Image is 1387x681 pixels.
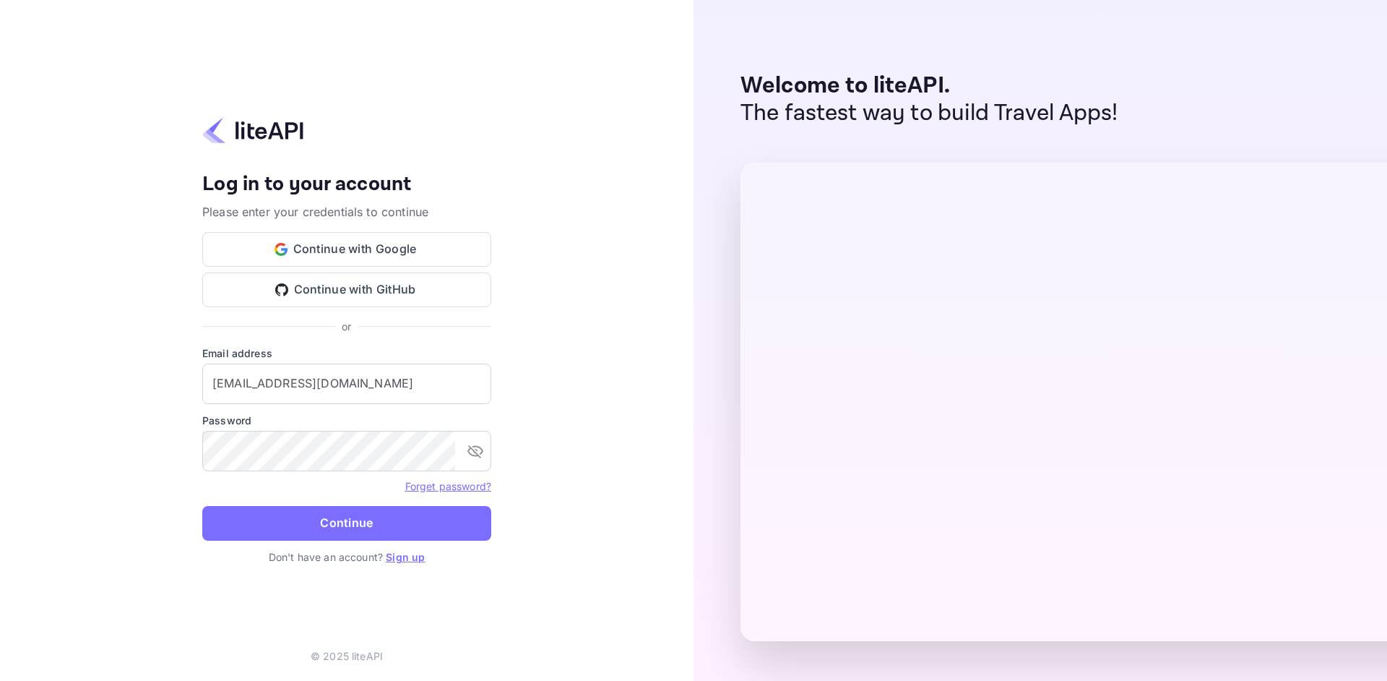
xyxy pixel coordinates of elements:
label: Password [202,413,491,428]
button: Continue with Google [202,232,491,267]
p: or [342,319,351,334]
input: Enter your email address [202,364,491,404]
a: Forget password? [405,480,491,492]
button: Continue with GitHub [202,273,491,307]
img: liteapi [202,116,303,145]
p: Don't have an account? [202,549,491,565]
button: toggle password visibility [461,437,490,466]
p: The fastest way to build Travel Apps! [740,100,1118,127]
h4: Log in to your account [202,172,491,197]
label: Email address [202,346,491,361]
p: Welcome to liteAPI. [740,72,1118,100]
a: Sign up [386,551,425,563]
button: Continue [202,506,491,541]
p: © 2025 liteAPI [311,648,383,664]
p: Please enter your credentials to continue [202,203,491,220]
a: Forget password? [405,479,491,493]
